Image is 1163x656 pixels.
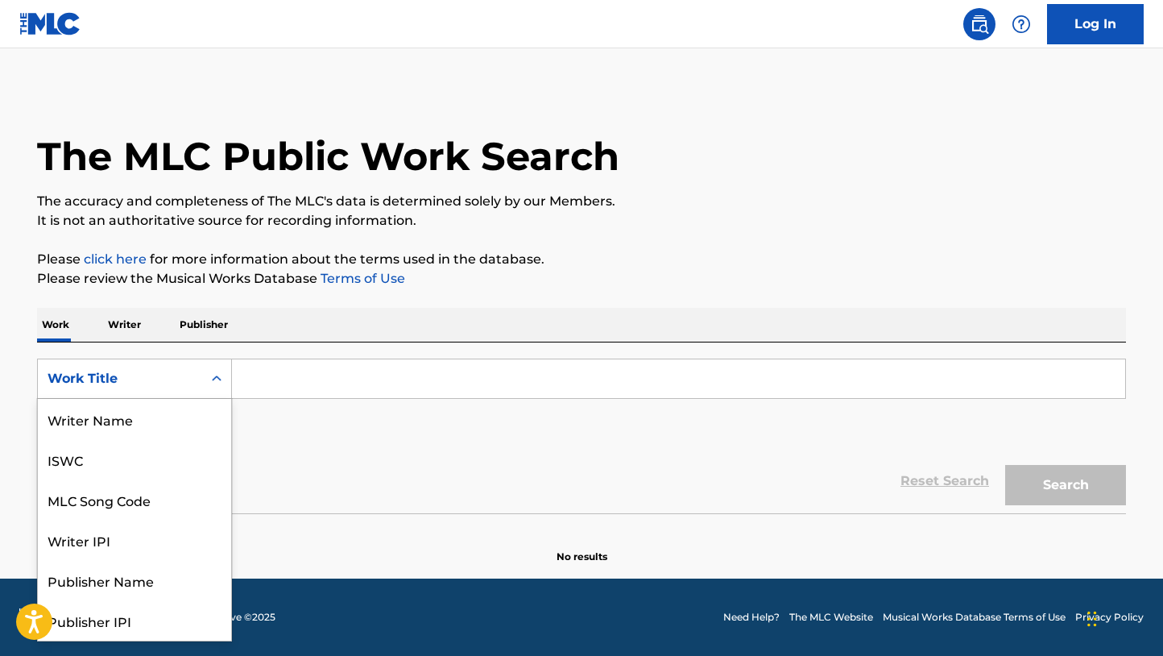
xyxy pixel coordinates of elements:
[19,608,69,627] img: logo
[38,560,231,600] div: Publisher Name
[38,439,231,480] div: ISWC
[723,610,780,625] a: Need Help?
[48,369,192,388] div: Work Title
[37,269,1126,289] p: Please review the Musical Works Database
[103,308,146,342] p: Writer
[37,359,1126,513] form: Search Form
[38,399,231,439] div: Writer Name
[37,211,1126,230] p: It is not an authoritative source for recording information.
[1082,579,1163,656] iframe: Chat Widget
[84,251,147,267] a: click here
[37,250,1126,269] p: Please for more information about the terms used in the database.
[557,530,607,564] p: No results
[789,610,873,625] a: The MLC Website
[1012,15,1031,34] img: help
[317,271,405,286] a: Terms of Use
[37,192,1126,211] p: The accuracy and completeness of The MLC's data is determined solely by our Members.
[38,520,231,560] div: Writer IPI
[963,8,995,40] a: Public Search
[175,308,233,342] p: Publisher
[1005,8,1037,40] div: Help
[38,480,231,520] div: MLC Song Code
[37,132,619,181] h1: The MLC Public Work Search
[19,12,81,35] img: MLC Logo
[37,308,74,342] p: Work
[1087,595,1097,643] div: Drag
[1075,610,1144,625] a: Privacy Policy
[883,610,1066,625] a: Musical Works Database Terms of Use
[1047,4,1144,44] a: Log In
[970,15,989,34] img: search
[38,600,231,641] div: Publisher IPI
